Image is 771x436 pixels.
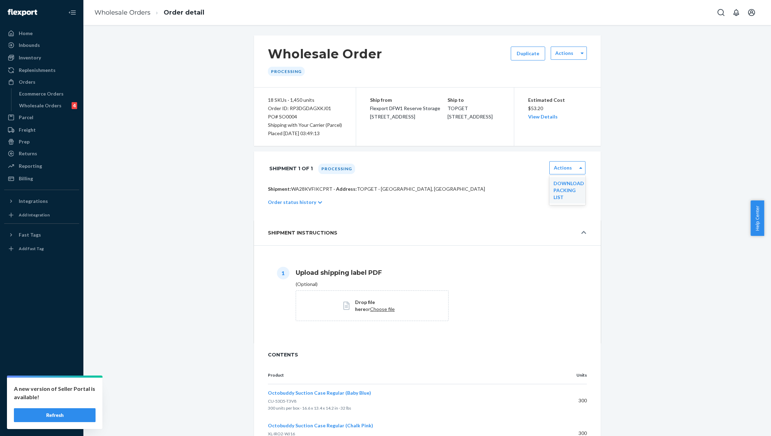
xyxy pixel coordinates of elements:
a: Inventory [4,52,79,63]
div: PO# SO0004 [268,113,342,121]
a: Inbounds [4,40,79,51]
button: Help Center [751,200,764,236]
div: Parcel [19,114,33,121]
button: Open Search Box [714,6,728,19]
button: Fast Tags [4,229,79,240]
div: Fast Tags [19,231,41,238]
p: 300 units per box · 16.6 x 13.4 x 14.2 in · 32 lbs [268,405,547,412]
button: Give Feedback [4,417,79,428]
a: Parcel [4,112,79,123]
a: Add Fast Tag [4,243,79,254]
label: (Optional) [296,281,587,288]
p: Shipping with Your Carrier (Parcel) [268,121,342,129]
button: Open notifications [729,6,743,19]
button: Open account menu [745,6,758,19]
a: Replenishments [4,65,79,76]
h1: Shipment 1 of 1 [269,161,313,176]
label: Actions [555,50,573,57]
div: Orders [19,79,35,85]
p: Estimated Cost [528,96,587,104]
a: Billing [4,173,79,184]
img: Flexport logo [8,9,37,16]
h1: Upload shipping label PDF [296,268,587,277]
button: Octobuddy Suction Case Regular (Baby Blue) [268,389,371,396]
a: Ecommerce Orders [16,88,80,99]
button: Close Navigation [65,6,79,19]
p: Ship to [448,96,500,104]
div: Integrations [19,198,48,205]
a: Orders [4,76,79,88]
div: Freight [19,126,36,133]
div: Reporting [19,163,42,170]
a: View Details [528,114,558,120]
p: Ship from [370,96,448,104]
button: Integrations [4,196,79,207]
span: Shipment: [268,186,291,192]
a: Freight [4,124,79,135]
span: Drop file here [355,299,375,312]
a: Order detail [164,9,204,16]
ol: breadcrumbs [89,2,210,23]
div: 4 [72,102,77,109]
div: Replenishments [19,67,56,74]
div: Billing [19,175,33,182]
span: Flexport DFW1 Reserve Storage [STREET_ADDRESS] [370,105,440,120]
p: A new version of Seller Portal is available! [14,385,96,401]
span: Octobuddy Suction Case Regular (Chalk Pink) [268,422,373,428]
h5: Shipment Instructions [268,229,337,237]
a: Talk to Support [4,393,79,404]
a: Wholesale Orders4 [16,100,80,111]
p: Product [268,372,547,378]
span: Octobuddy Suction Case Regular (Baby Blue) [268,390,371,396]
label: Actions [554,164,572,171]
div: Placed [DATE] 03:49:13 [268,129,342,138]
button: Duplicate [511,47,545,60]
span: CONTENTS [268,351,587,358]
div: Processing [268,67,305,76]
div: Processing [318,164,355,174]
button: Octobuddy Suction Case Regular (Chalk Pink) [268,422,373,429]
a: Reporting [4,161,79,172]
p: 300 [558,397,587,404]
a: Home [4,28,79,39]
div: Wholesale Orders [19,102,61,109]
div: Home [19,30,33,37]
div: Add Fast Tag [19,246,44,252]
a: Settings [4,381,79,392]
a: Add Integration [4,209,79,221]
span: CU-53D5-T3V8 [268,398,296,404]
a: Prep [4,136,79,147]
span: TOPGET [STREET_ADDRESS] [448,105,493,120]
div: Inventory [19,54,41,61]
a: Returns [4,148,79,159]
div: Order ID: RP3DGDAGXKJ01 [268,104,342,113]
a: Help Center [4,405,79,416]
div: Returns [19,150,37,157]
a: Wholesale Orders [95,9,150,16]
span: or [366,306,370,312]
a: Download Packing List [553,180,584,200]
span: Address: [336,186,357,192]
span: 1 [277,267,289,279]
p: WA28KVFIKCPRT · TOPGET · [GEOGRAPHIC_DATA], [GEOGRAPHIC_DATA] [268,186,587,192]
h1: Wholesale Order [268,47,383,61]
div: Prep [19,138,30,145]
div: Inbounds [19,42,40,49]
div: Ecommerce Orders [19,90,64,97]
div: $53.20 [528,96,587,121]
p: Units [558,372,587,378]
button: Refresh [14,408,96,422]
div: Add Integration [19,212,50,218]
span: Choose file [370,306,395,312]
div: 18 SKUs · 1,450 units [268,96,342,104]
button: Shipment Instructions [254,220,601,245]
p: Order status history [268,199,316,206]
